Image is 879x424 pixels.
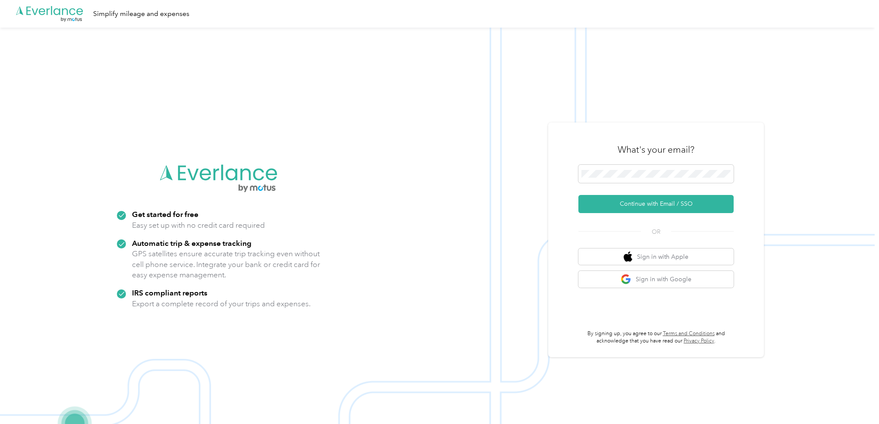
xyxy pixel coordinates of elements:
span: OR [641,227,671,236]
div: Simplify mileage and expenses [93,9,189,19]
p: By signing up, you agree to our and acknowledge that you have read our . [578,330,734,345]
strong: IRS compliant reports [132,288,207,297]
h3: What's your email? [618,144,694,156]
a: Terms and Conditions [663,330,715,337]
img: apple logo [624,251,632,262]
button: Continue with Email / SSO [578,195,734,213]
img: google logo [621,274,631,285]
p: Export a complete record of your trips and expenses. [132,298,311,309]
p: Easy set up with no credit card required [132,220,265,231]
strong: Automatic trip & expense tracking [132,239,251,248]
p: GPS satellites ensure accurate trip tracking even without cell phone service. Integrate your bank... [132,248,320,280]
button: google logoSign in with Google [578,271,734,288]
a: Privacy Policy [684,338,714,344]
strong: Get started for free [132,210,198,219]
button: apple logoSign in with Apple [578,248,734,265]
